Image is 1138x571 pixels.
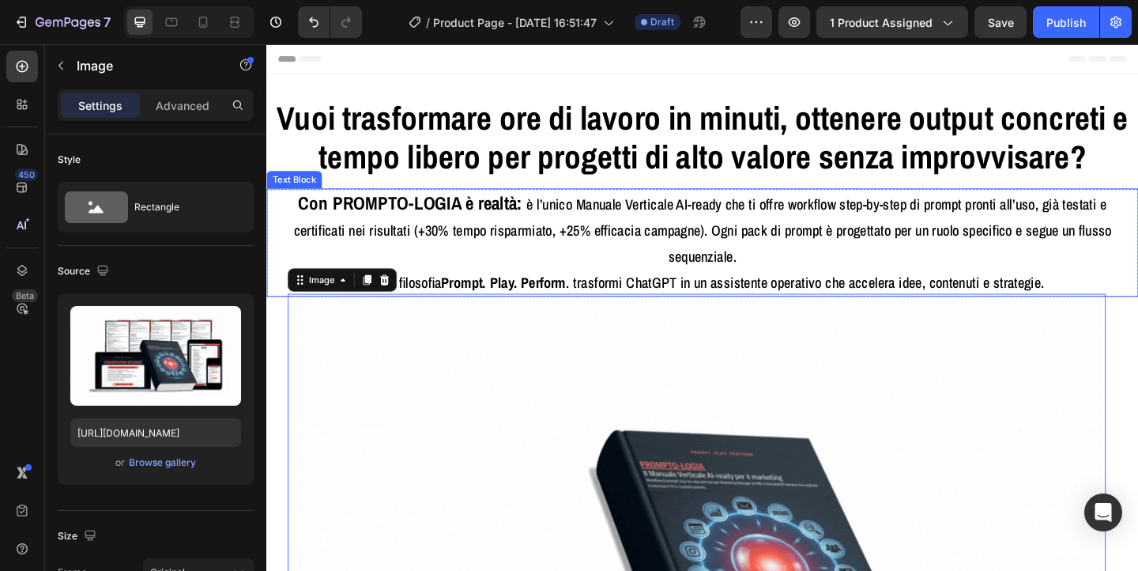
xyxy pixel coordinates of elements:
[650,15,674,29] span: Draft
[29,163,919,241] span: è l’unico Manuale Verticale AI-ready che ti offre workflow step-by-step di prompt pronti all’uso,...
[58,153,81,167] div: Style
[115,453,125,472] span: or
[433,14,597,31] span: Product Page - [DATE] 16:51:47
[4,157,944,274] div: Rich Text Editor. Editing area: main
[58,526,100,547] div: Size
[15,168,38,181] div: 450
[190,248,326,270] strong: Prompt. Play. Perform
[426,14,430,31] span: /
[974,6,1027,38] button: Save
[58,261,112,282] div: Source
[1084,493,1122,531] div: Open Intercom Messenger
[156,97,209,114] p: Advanced
[43,249,77,263] div: Image
[35,159,278,186] strong: Con PROMPTO-LOGIA è realtà:
[70,306,241,406] img: preview-image
[102,248,846,270] span: Con la filosofia . trasformi ChatGPT in un assistente operativo che accelera idee, contenuti e st...
[77,56,211,75] p: Image
[6,6,118,38] button: 7
[266,44,1138,571] iframe: Design area
[988,16,1014,29] span: Save
[134,189,231,225] div: Rectangle
[1046,14,1086,31] div: Publish
[3,140,57,154] div: Text Block
[70,418,241,447] input: https://example.com/image.jpg
[104,13,111,32] p: 7
[816,6,968,38] button: 1 product assigned
[129,456,196,470] div: Browse gallery
[298,6,362,38] div: Undo/Redo
[78,97,122,114] p: Settings
[1033,6,1099,38] button: Publish
[830,14,933,31] span: 1 product assigned
[12,289,38,302] div: Beta
[11,55,937,146] span: Vuoi trasformare ore di lavoro in minuti, ottenere output concreti e tempo libero per progetti di...
[128,455,197,471] button: Browse gallery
